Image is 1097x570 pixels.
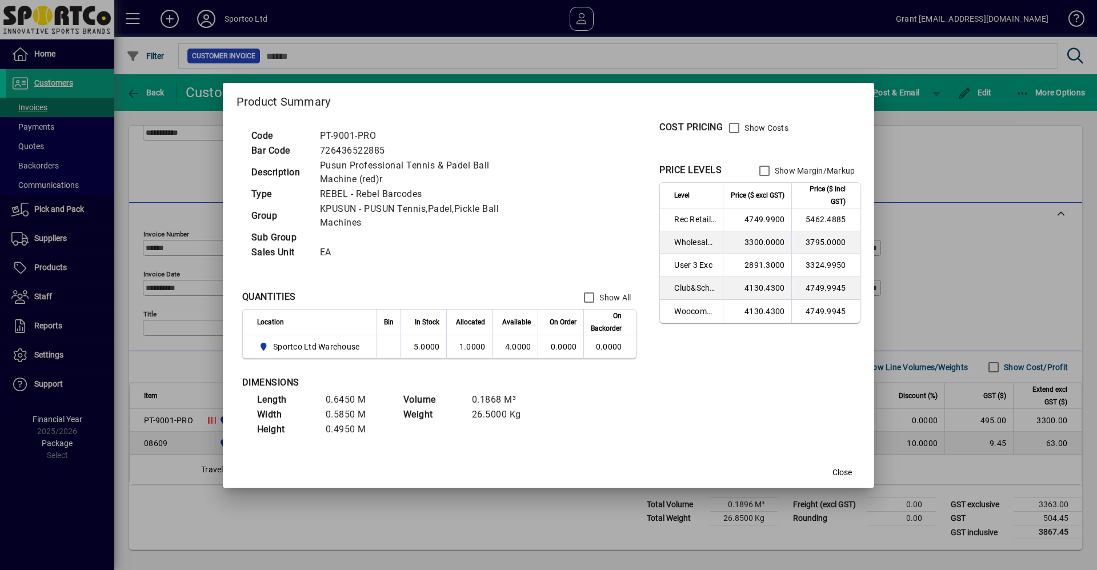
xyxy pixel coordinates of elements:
[398,407,466,422] td: Weight
[257,340,365,354] span: Sportco Ltd Warehouse
[731,189,784,202] span: Price ($ excl GST)
[246,202,314,230] td: Group
[674,236,716,248] span: Wholesale Exc
[314,245,522,260] td: EA
[723,254,791,277] td: 2891.3000
[314,129,522,143] td: PT-9001-PRO
[320,407,389,422] td: 0.5850 M
[246,158,314,187] td: Description
[674,282,716,294] span: Club&School Exc
[674,189,690,202] span: Level
[246,230,314,245] td: Sub Group
[799,183,846,208] span: Price ($ incl GST)
[772,165,855,176] label: Show Margin/Markup
[314,187,522,202] td: REBEL - Rebel Barcodes
[492,335,538,358] td: 4.0000
[251,422,320,437] td: Height
[466,392,535,407] td: 0.1868 M³
[401,335,446,358] td: 5.0000
[251,392,320,407] td: Length
[597,292,631,303] label: Show All
[242,376,528,390] div: DIMENSIONS
[723,231,791,254] td: 3300.0000
[246,129,314,143] td: Code
[659,163,722,177] div: PRICE LEVELS
[550,316,576,328] span: On Order
[223,83,875,116] h2: Product Summary
[456,316,485,328] span: Allocated
[723,208,791,231] td: 4749.9900
[791,277,860,300] td: 4749.9945
[242,290,296,304] div: QUANTITIES
[791,208,860,231] td: 5462.4885
[723,300,791,323] td: 4130.4300
[257,316,284,328] span: Location
[659,121,723,134] div: COST PRICING
[246,143,314,158] td: Bar Code
[446,335,492,358] td: 1.0000
[824,463,860,483] button: Close
[466,407,535,422] td: 26.5000 Kg
[314,202,522,230] td: KPUSUN - PUSUN Tennis,Padel,Pickle Ball Machines
[583,335,636,358] td: 0.0000
[246,245,314,260] td: Sales Unit
[314,143,522,158] td: 726436522885
[551,342,577,351] span: 0.0000
[674,259,716,271] span: User 3 Exc
[502,316,531,328] span: Available
[591,310,622,335] span: On Backorder
[384,316,394,328] span: Bin
[251,407,320,422] td: Width
[791,254,860,277] td: 3324.9950
[723,277,791,300] td: 4130.4300
[791,300,860,323] td: 4749.9945
[314,158,522,187] td: Pusun Professional Tennis & Padel Ball Machine (red)r
[320,392,389,407] td: 0.6450 M
[273,341,359,352] span: Sportco Ltd Warehouse
[398,392,466,407] td: Volume
[320,422,389,437] td: 0.4950 M
[742,122,788,134] label: Show Costs
[832,467,852,479] span: Close
[674,214,716,225] span: Rec Retail Inc
[791,231,860,254] td: 3795.0000
[415,316,439,328] span: In Stock
[246,187,314,202] td: Type
[674,306,716,317] span: Woocommerce Retail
